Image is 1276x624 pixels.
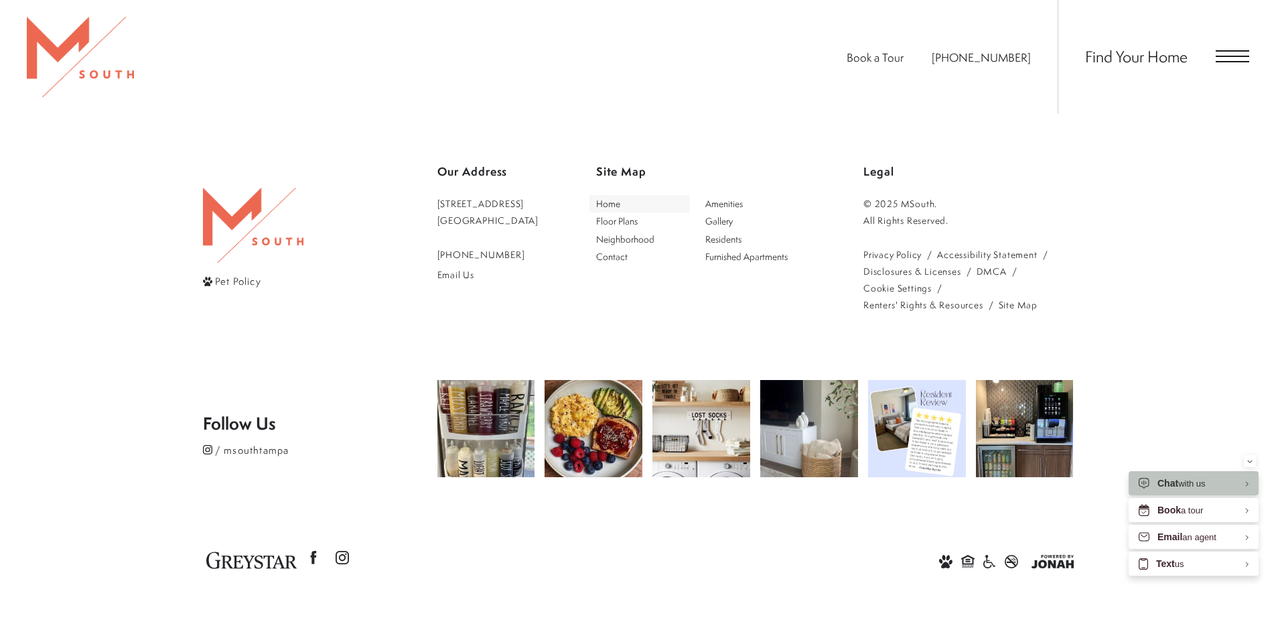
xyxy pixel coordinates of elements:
a: Go to Furnished Apartments (opens in a new tab) [699,248,800,266]
span: Pet Policy [215,274,261,288]
a: View Jonah Digital Agency Website [1032,553,1074,569]
span: Home [596,197,620,210]
a: Go to Gallery [699,212,800,231]
img: Keeping it clean and convenient! 🍶💡 Labeled squeeze bottles make condiments easy to grab and keep... [437,380,535,478]
a: Accessibility Statement [937,246,1037,263]
span: / msouthtampa [215,442,289,456]
img: Laundry day just got a little more organized! 🧦✨ A 'lost sock' station keeps those solo socks in ... [652,380,750,478]
a: Follow us on Facebook [300,544,327,571]
a: Go to Floor Plans [589,212,691,231]
img: Breakfast is the most important meal of the day! 🥞☕ Start your morning off right with something d... [545,380,642,478]
a: Follow us on Instagram [329,544,356,571]
a: Call Us at 813-570-8014 [932,50,1031,65]
span: [PHONE_NUMBER] [437,248,525,261]
p: Site Map [596,160,806,184]
a: Greystar DMCA policy [977,263,1007,279]
a: Go to Contact [589,248,691,266]
span: Furnished Apartments [705,250,788,263]
span: Neighborhood [596,233,654,245]
span: Floor Plans [596,214,638,227]
p: © 2025 MSouth. [863,195,1074,212]
a: Go to Residents [699,231,800,249]
a: Get Directions to 5110 South Manhattan Avenue Tampa, FL 33611 [437,195,539,229]
a: Go to Amenities [699,195,800,213]
a: Find Your Home [1085,46,1188,67]
p: Our Address [437,160,539,184]
p: All Rights Reserved. [863,212,1074,229]
a: Go to Neighborhood [589,231,691,249]
a: Book a Tour [847,50,904,65]
a: Call Us [437,246,539,263]
a: Website Site Map [999,296,1038,313]
a: Greystar privacy policy [863,246,922,263]
a: Renters' Rights & Resources [863,296,983,313]
span: Contact [596,250,628,263]
a: Cookie Settings [863,279,932,296]
span: [PHONE_NUMBER] [932,50,1031,65]
a: Accessible community and Greystar Fair Housing Statement [983,553,995,569]
a: Greystar logo and Greystar website [206,550,297,570]
span: Gallery [705,214,733,227]
p: Legal [863,160,1074,184]
img: MSouth [27,17,134,97]
span: Residents [705,233,741,245]
a: Equal Housing Opportunity and Greystar Fair Housing Statement [961,553,975,569]
img: Happy National Coffee Day!! Come get a cup. #msouthtampa #nationalcoffeday #tistheseason #coffeeo... [976,380,1074,478]
img: Keep your blankets organized and your space stylish! 🧺 A simple basket brings both function and w... [760,380,858,478]
a: Local and State Disclosures and License Information [863,263,961,279]
span: Amenities [705,197,743,210]
a: Email Us [437,266,539,283]
img: MSouth [203,188,303,263]
button: Open Menu [1216,50,1249,62]
img: Come see what all the hype is about! Get your new home today! #msouthtampa #movenow #thankful #be... [868,380,966,478]
div: Pet Friendly [939,553,952,569]
div: Main [589,195,800,266]
div: Smoke-Free [1005,553,1018,569]
a: Follow msouthtampa on Instagram [203,441,437,458]
a: Go to Home [589,195,691,213]
p: Follow Us [203,416,437,432]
